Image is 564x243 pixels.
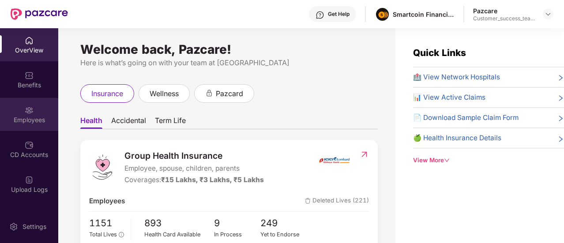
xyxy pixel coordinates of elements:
[216,88,243,99] span: pazcard
[80,46,378,53] div: Welcome back, Pazcare!
[9,222,18,231] img: svg+xml;base64,PHN2ZyBpZD0iU2V0dGluZy0yMHgyMCIgeG1sbnM9Imh0dHA6Ly93d3cudzMub3JnLzIwMDAvc3ZnIiB3aW...
[124,149,264,162] span: Group Health Insurance
[393,10,455,19] div: Smartcoin Financials Private Limited
[413,112,519,123] span: 📄 Download Sample Claim Form
[155,116,186,129] span: Term Life
[316,11,324,19] img: svg+xml;base64,PHN2ZyBpZD0iSGVscC0zMngzMiIgeG1sbnM9Imh0dHA6Ly93d3cudzMub3JnLzIwMDAvc3ZnIiB3aWR0aD...
[80,116,102,129] span: Health
[376,8,389,21] img: image%20(1).png
[25,36,34,45] img: svg+xml;base64,PHN2ZyBpZD0iSG9tZSIgeG1sbnM9Imh0dHA6Ly93d3cudzMub3JnLzIwMDAvc3ZnIiB3aWR0aD0iMjAiIG...
[11,8,68,20] img: New Pazcare Logo
[150,88,179,99] span: wellness
[557,135,564,143] span: right
[413,72,500,82] span: 🏥 View Network Hospitals
[473,7,535,15] div: Pazcare
[89,154,116,180] img: logo
[214,230,261,239] div: In Process
[557,74,564,82] span: right
[124,175,264,185] div: Coverages:
[91,88,123,99] span: insurance
[305,196,369,206] span: Deleted Lives (221)
[25,176,34,184] img: svg+xml;base64,PHN2ZyBpZD0iVXBsb2FkX0xvZ3MiIGRhdGEtbmFtZT0iVXBsb2FkIExvZ3MiIHhtbG5zPSJodHRwOi8vd3...
[119,232,124,237] span: info-circle
[557,114,564,123] span: right
[144,216,214,231] span: 893
[473,15,535,22] div: Customer_success_team_lead
[20,222,49,231] div: Settings
[545,11,552,18] img: svg+xml;base64,PHN2ZyBpZD0iRHJvcGRvd24tMzJ4MzIiIHhtbG5zPSJodHRwOi8vd3d3LnczLm9yZy8yMDAwL3N2ZyIgd2...
[305,198,311,204] img: deleteIcon
[25,106,34,115] img: svg+xml;base64,PHN2ZyBpZD0iRW1wbG95ZWVzIiB4bWxucz0iaHR0cDovL3d3dy53My5vcmcvMjAwMC9zdmciIHdpZHRoPS...
[89,216,124,231] span: 1151
[25,141,34,150] img: svg+xml;base64,PHN2ZyBpZD0iQ0RfQWNjb3VudHMiIGRhdGEtbmFtZT0iQ0QgQWNjb3VudHMiIHhtbG5zPSJodHRwOi8vd3...
[328,11,350,18] div: Get Help
[111,116,146,129] span: Accidental
[557,94,564,103] span: right
[413,133,501,143] span: 🍏 Health Insurance Details
[260,216,307,231] span: 249
[318,149,351,171] img: insurerIcon
[205,89,213,97] div: animation
[260,230,307,239] div: Yet to Endorse
[89,231,117,238] span: Total Lives
[161,176,264,184] span: ₹15 Lakhs, ₹3 Lakhs, ₹5 Lakhs
[80,57,378,68] div: Here is what’s going on with your team at [GEOGRAPHIC_DATA]
[124,163,264,174] span: Employee, spouse, children, parents
[413,92,485,103] span: 📊 View Active Claims
[360,150,369,159] img: RedirectIcon
[144,230,214,239] div: Health Card Available
[89,196,125,206] span: Employees
[25,71,34,80] img: svg+xml;base64,PHN2ZyBpZD0iQmVuZWZpdHMiIHhtbG5zPSJodHRwOi8vd3d3LnczLm9yZy8yMDAwL3N2ZyIgd2lkdGg9Ij...
[413,47,466,58] span: Quick Links
[444,157,450,163] span: down
[413,156,564,165] div: View More
[214,216,261,231] span: 9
